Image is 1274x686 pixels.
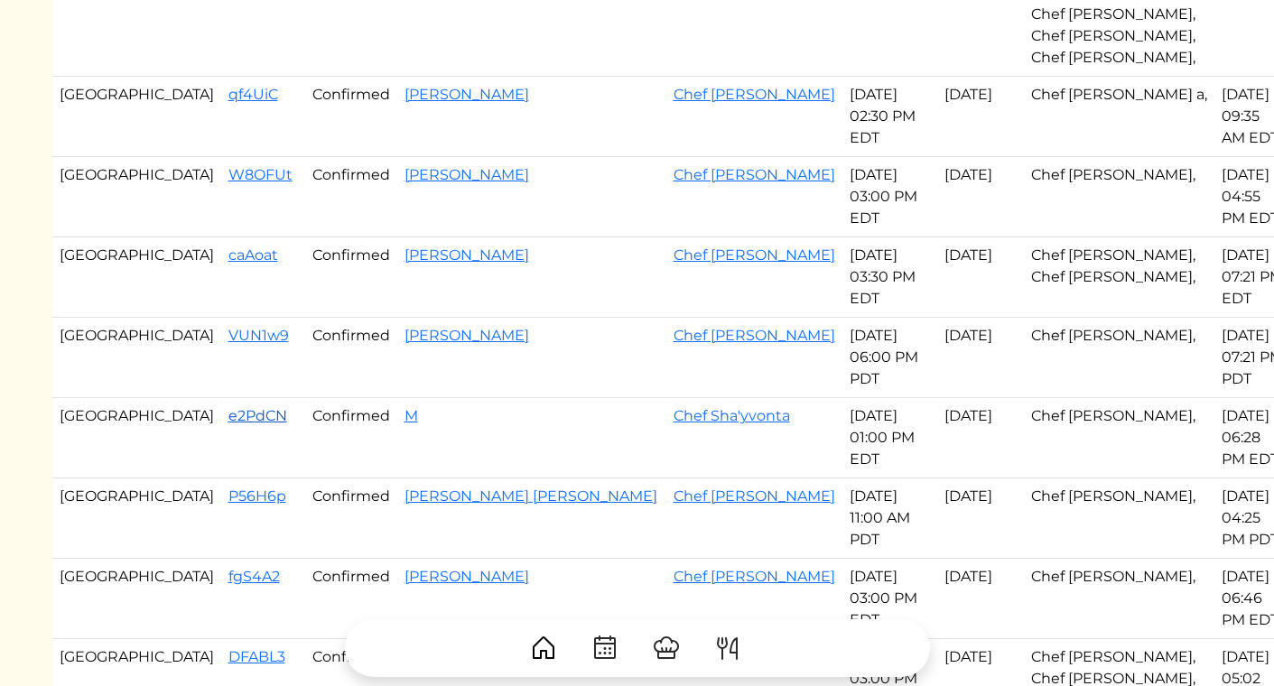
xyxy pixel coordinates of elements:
[305,318,397,398] td: Confirmed
[1024,398,1214,478] td: Chef [PERSON_NAME],
[52,398,221,478] td: [GEOGRAPHIC_DATA]
[674,166,835,183] a: Chef [PERSON_NAME]
[842,237,937,318] td: [DATE] 03:30 PM EDT
[842,77,937,157] td: [DATE] 02:30 PM EDT
[1024,318,1214,398] td: Chef [PERSON_NAME],
[52,559,221,639] td: [GEOGRAPHIC_DATA]
[674,568,835,585] a: Chef [PERSON_NAME]
[228,327,289,344] a: VUN1w9
[305,157,397,237] td: Confirmed
[842,478,937,559] td: [DATE] 11:00 AM PDT
[52,237,221,318] td: [GEOGRAPHIC_DATA]
[937,559,1024,639] td: [DATE]
[305,478,397,559] td: Confirmed
[842,157,937,237] td: [DATE] 03:00 PM EDT
[674,487,835,505] a: Chef [PERSON_NAME]
[1024,559,1214,639] td: Chef [PERSON_NAME],
[405,568,529,585] a: [PERSON_NAME]
[405,407,418,424] a: M
[305,559,397,639] td: Confirmed
[52,77,221,157] td: [GEOGRAPHIC_DATA]
[591,634,619,663] img: CalendarDots-5bcf9d9080389f2a281d69619e1c85352834be518fbc73d9501aef674afc0d57.svg
[52,318,221,398] td: [GEOGRAPHIC_DATA]
[228,166,293,183] a: W8OFUt
[305,77,397,157] td: Confirmed
[529,634,558,663] img: House-9bf13187bcbb5817f509fe5e7408150f90897510c4275e13d0d5fca38e0b5951.svg
[674,407,790,424] a: Chef Sha'yvonta
[228,487,286,505] a: P56H6p
[405,86,529,103] a: [PERSON_NAME]
[937,237,1024,318] td: [DATE]
[1024,478,1214,559] td: Chef [PERSON_NAME],
[937,157,1024,237] td: [DATE]
[228,86,278,103] a: qf4UiC
[842,318,937,398] td: [DATE] 06:00 PM PDT
[405,487,657,505] a: [PERSON_NAME] [PERSON_NAME]
[937,478,1024,559] td: [DATE]
[842,559,937,639] td: [DATE] 03:00 PM EDT
[674,246,835,264] a: Chef [PERSON_NAME]
[674,327,835,344] a: Chef [PERSON_NAME]
[405,166,529,183] a: [PERSON_NAME]
[405,246,529,264] a: [PERSON_NAME]
[1024,77,1214,157] td: Chef [PERSON_NAME] a,
[52,157,221,237] td: [GEOGRAPHIC_DATA]
[937,398,1024,478] td: [DATE]
[937,77,1024,157] td: [DATE]
[674,86,835,103] a: Chef [PERSON_NAME]
[1024,157,1214,237] td: Chef [PERSON_NAME],
[713,634,742,663] img: ForkKnife-55491504ffdb50bab0c1e09e7649658475375261d09fd45db06cec23bce548bf.svg
[652,634,681,663] img: ChefHat-a374fb509e4f37eb0702ca99f5f64f3b6956810f32a249b33092029f8484b388.svg
[842,398,937,478] td: [DATE] 01:00 PM EDT
[52,478,221,559] td: [GEOGRAPHIC_DATA]
[305,237,397,318] td: Confirmed
[1024,237,1214,318] td: Chef [PERSON_NAME], Chef [PERSON_NAME],
[228,407,287,424] a: e2PdCN
[228,568,280,585] a: fgS4A2
[305,398,397,478] td: Confirmed
[228,246,278,264] a: caAoat
[405,327,529,344] a: [PERSON_NAME]
[937,318,1024,398] td: [DATE]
